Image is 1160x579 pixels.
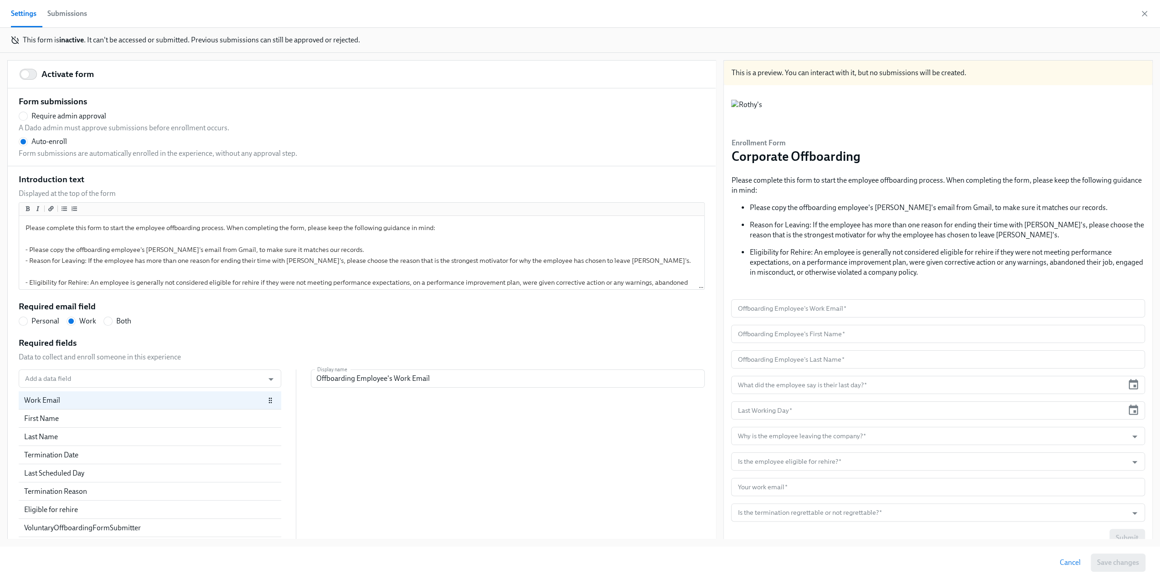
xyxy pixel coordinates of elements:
[24,468,276,478] div: Last Scheduled Day
[31,111,106,121] span: Require admin approval
[19,446,281,464] div: Termination Date
[19,482,281,501] div: Termination Reason
[749,247,1145,277] p: Eligibility for Rehire: An employee is generally not considered eligible for rehire if they were ...
[724,61,1152,85] div: This is a preview. You can interact with it, but no submissions will be created.
[731,376,1123,394] input: MM/DD/YYYY
[731,100,762,127] img: Rothy's
[19,352,181,362] p: Data to collect and enroll someone in this experience
[70,204,79,213] button: Add ordered list
[19,96,87,108] h5: Form submissions
[1128,430,1142,444] button: Open
[59,36,84,44] strong: inactive
[19,410,281,428] div: First Name
[19,464,281,482] div: Last Scheduled Day
[11,7,36,20] span: Settings
[31,316,59,326] span: Personal
[79,316,96,326] span: Work
[19,174,84,185] h5: Introduction text
[749,220,1145,240] p: Reason for Leaving: If the employee has more than one reason for ending their time with [PERSON_N...
[19,189,116,199] p: Displayed at the top of the form
[311,369,705,388] input: Display name
[264,372,278,386] button: Open
[19,123,229,133] p: A Dado admin must approve submissions before enrollment occurs.
[24,487,276,497] div: Termination Reason
[23,35,360,45] span: This form is . It can't be accessed or submitted. Previous submissions can still be approved or r...
[31,137,67,147] span: Auto-enroll
[1060,558,1081,567] span: Cancel
[19,391,281,410] div: Work Email
[23,204,32,213] button: Add bold text
[24,523,276,533] div: VoluntaryOffboardingFormSubmitter
[24,505,276,515] div: Eligible for rehire
[731,138,860,148] h6: Enrollment Form
[1053,553,1087,572] button: Cancel
[24,432,276,442] div: Last Name
[24,414,276,424] div: First Name
[21,218,702,303] textarea: Please complete this form to start the employee offboarding process. When completing the form, pl...
[47,7,87,20] div: Submissions
[19,537,281,555] div: Regrettable/not regrettable termination
[1128,506,1142,520] button: Open
[24,450,276,460] div: Termination Date
[731,148,860,164] h3: Corporate Offboarding
[19,519,281,537] div: VoluntaryOffboardingFormSubmitter
[1128,455,1142,469] button: Open
[19,428,281,446] div: Last Name
[24,395,265,405] div: Work Email
[116,316,131,326] span: Both
[731,401,1123,420] input: MM/DD/YYYY
[46,204,56,213] button: Add a link
[19,337,77,349] h5: Required fields
[41,68,94,80] h5: Activate form
[19,301,96,313] h5: Required email field
[19,149,297,159] p: Form submissions are automatically enrolled in the experience, without any approval step.
[749,203,1145,213] p: Please copy the offboarding employee's [PERSON_NAME]'s email from Gmail, to make sure it matches ...
[33,204,42,213] button: Add italic text
[19,501,281,519] div: Eligible for rehire
[60,204,69,213] button: Add unordered list
[731,175,1145,195] p: Please complete this form to start the employee offboarding process. When completing the form, pl...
